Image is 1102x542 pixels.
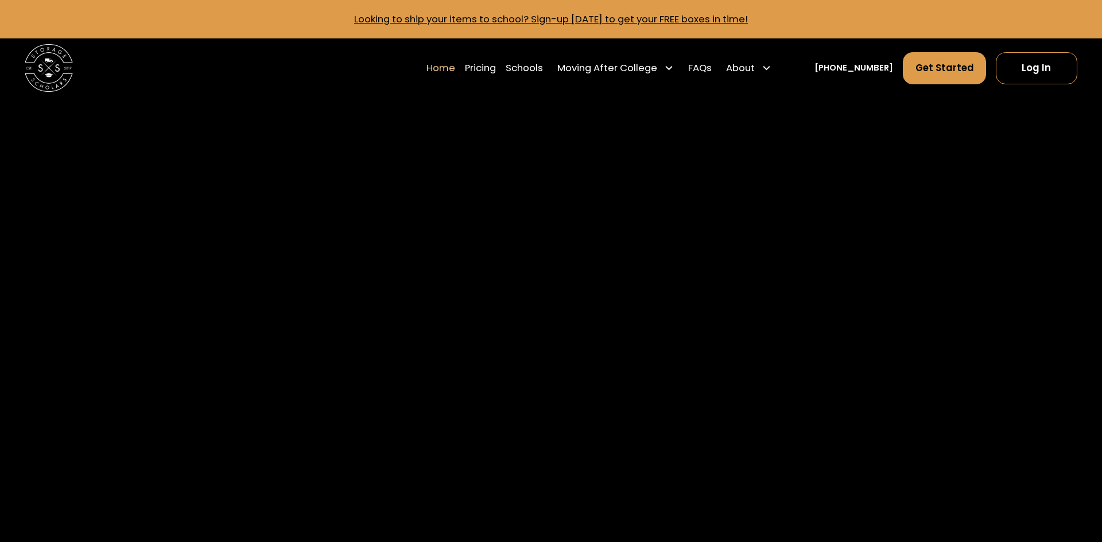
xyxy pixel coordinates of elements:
[726,61,755,75] div: About
[903,52,987,84] a: Get Started
[506,52,543,85] a: Schools
[996,52,1077,84] a: Log In
[25,44,72,92] img: Storage Scholars main logo
[426,52,455,85] a: Home
[557,61,657,75] div: Moving After College
[354,13,748,26] a: Looking to ship your items to school? Sign-up [DATE] to get your FREE boxes in time!
[465,52,496,85] a: Pricing
[688,52,712,85] a: FAQs
[814,62,893,75] a: [PHONE_NUMBER]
